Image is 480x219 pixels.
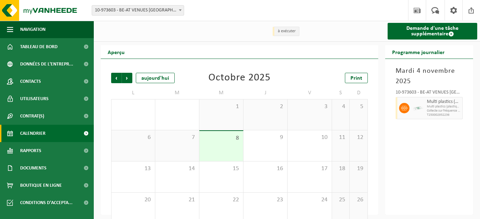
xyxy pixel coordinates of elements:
[199,87,243,99] td: M
[345,73,368,83] a: Print
[353,103,364,111] span: 5
[247,103,284,111] span: 2
[92,6,184,15] span: 10-973603 - BE-AT VENUES NV - FOREST
[159,134,196,141] span: 7
[155,87,199,99] td: M
[20,21,45,38] span: Navigation
[353,134,364,141] span: 12
[288,87,332,99] td: V
[115,134,151,141] span: 6
[291,103,328,111] span: 3
[203,165,240,173] span: 15
[20,90,49,107] span: Utilisateurs
[20,194,73,211] span: Conditions d'accepta...
[332,87,350,99] td: S
[388,23,477,40] a: Demande d'une tâche supplémentaire
[20,159,47,177] span: Documents
[427,113,461,117] span: T250002932236
[101,45,132,59] h2: Aperçu
[396,90,463,97] div: 10-973603 - BE-AT VENUES [GEOGRAPHIC_DATA]
[136,73,175,83] div: aujourd'hui
[20,177,62,194] span: Boutique en ligne
[336,165,346,173] span: 18
[20,107,44,125] span: Contrat(s)
[208,73,271,83] div: Octobre 2025
[159,196,196,204] span: 21
[20,125,45,142] span: Calendrier
[115,165,151,173] span: 13
[92,5,184,16] span: 10-973603 - BE-AT VENUES NV - FOREST
[20,142,41,159] span: Rapports
[247,196,284,204] span: 23
[350,87,368,99] td: D
[111,87,155,99] td: L
[336,134,346,141] span: 11
[20,38,58,55] span: Tableau de bord
[350,76,362,81] span: Print
[203,134,240,142] span: 8
[427,99,461,105] span: Multi plastics (plastiques durs/cerclages/EPS/film naturel/film mélange/PMC)
[336,196,346,204] span: 25
[20,73,41,90] span: Contacts
[273,27,299,36] li: à exécuter
[291,196,328,204] span: 24
[159,165,196,173] span: 14
[203,196,240,204] span: 22
[243,87,288,99] td: J
[291,165,328,173] span: 17
[413,103,423,113] img: LP-SK-00500-LPE-16
[396,66,463,87] h3: Mardi 4 novembre 2025
[353,165,364,173] span: 19
[111,73,122,83] span: Précédent
[247,134,284,141] span: 9
[203,103,240,111] span: 1
[3,204,116,219] iframe: chat widget
[336,103,346,111] span: 4
[291,134,328,141] span: 10
[427,109,461,113] span: Collecte sur fréquence fixe (traitement et transport inclus)
[122,73,132,83] span: Suivant
[20,55,73,73] span: Données de l'entrepr...
[353,196,364,204] span: 26
[115,196,151,204] span: 20
[385,45,452,59] h2: Programme journalier
[427,105,461,109] span: Multi plastics (plastiques durs/cerclages/EPS/film naturel/f
[247,165,284,173] span: 16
